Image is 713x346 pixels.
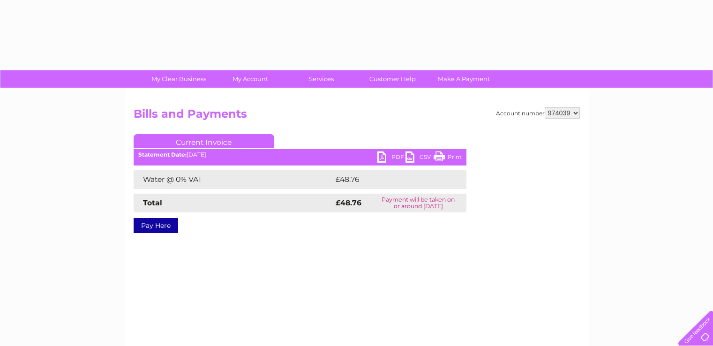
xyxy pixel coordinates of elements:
td: Water @ 0% VAT [134,170,333,189]
td: Payment will be taken on or around [DATE] [370,194,466,212]
a: Customer Help [354,70,431,88]
a: Make A Payment [425,70,503,88]
strong: Total [143,198,162,207]
a: PDF [377,151,405,165]
a: Current Invoice [134,134,274,148]
h2: Bills and Payments [134,107,580,125]
a: Services [283,70,360,88]
b: Statement Date: [138,151,187,158]
strong: £48.76 [336,198,361,207]
div: Account number [496,107,580,119]
a: Print [434,151,462,165]
a: CSV [405,151,434,165]
div: [DATE] [134,151,466,158]
a: My Clear Business [140,70,218,88]
a: Pay Here [134,218,178,233]
td: £48.76 [333,170,448,189]
a: My Account [211,70,289,88]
